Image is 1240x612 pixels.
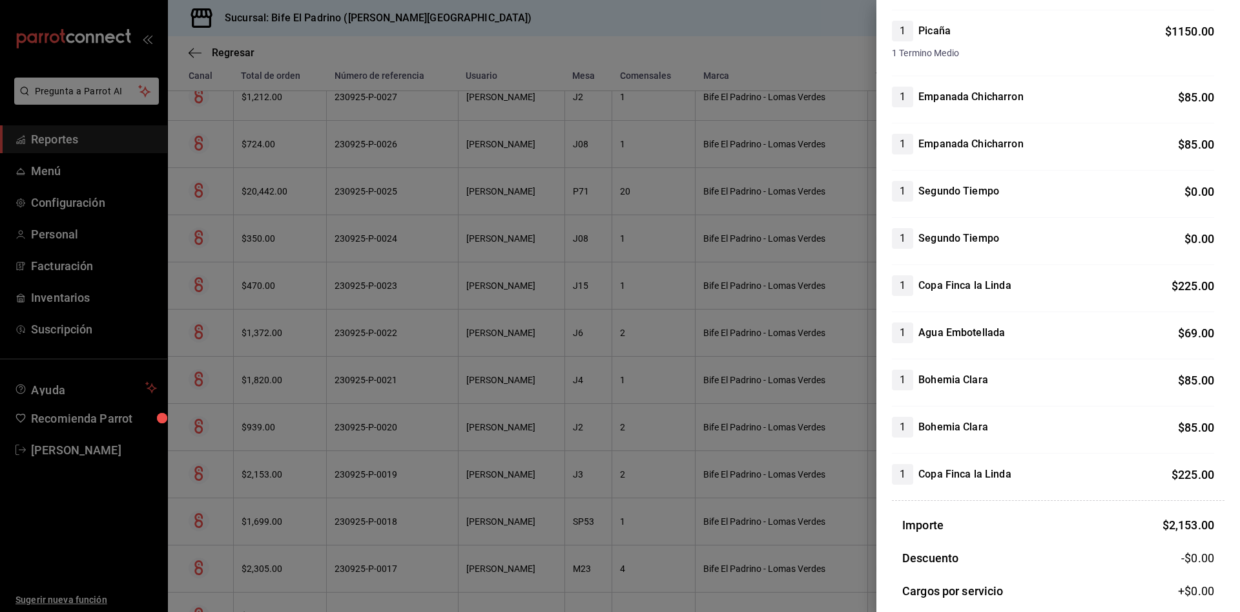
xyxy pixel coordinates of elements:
h3: Cargos por servicio [902,582,1004,600]
span: $ 85.00 [1178,90,1214,104]
span: $ 2,153.00 [1162,518,1214,532]
h4: Copa Finca la Linda [918,467,1011,482]
span: $ 0.00 [1184,185,1214,198]
span: $ 225.00 [1172,468,1214,481]
h4: Bohemia Clara [918,419,988,435]
span: 1 Termino Medio [892,47,1214,60]
span: +$ 0.00 [1178,582,1214,600]
h4: Picaña [918,23,951,39]
span: 1 [892,89,913,105]
span: $ 85.00 [1178,374,1214,387]
h4: Bohemia Clara [918,372,988,388]
span: 1 [892,467,913,482]
span: $ 1150.00 [1165,25,1214,38]
span: 1 [892,419,913,435]
span: 1 [892,278,913,293]
span: 1 [892,372,913,388]
span: 1 [892,325,913,341]
h4: Copa Finca la Linda [918,278,1011,293]
span: $ 69.00 [1178,326,1214,340]
h4: Agua Embotellada [918,325,1005,341]
h4: Segundo Tiempo [918,184,999,199]
span: -$0.00 [1181,549,1214,567]
h3: Importe [902,516,944,534]
h4: Segundo Tiempo [918,231,999,246]
span: 1 [892,136,913,152]
h4: Empanada Chicharron [918,89,1024,105]
span: $ 85.00 [1178,138,1214,151]
span: $ 85.00 [1178,421,1214,434]
span: 1 [892,23,913,39]
h4: Empanada Chicharron [918,136,1024,152]
span: 1 [892,184,913,199]
span: $ 225.00 [1172,279,1214,293]
span: $ 0.00 [1184,232,1214,246]
h3: Descuento [902,549,958,567]
span: 1 [892,231,913,246]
